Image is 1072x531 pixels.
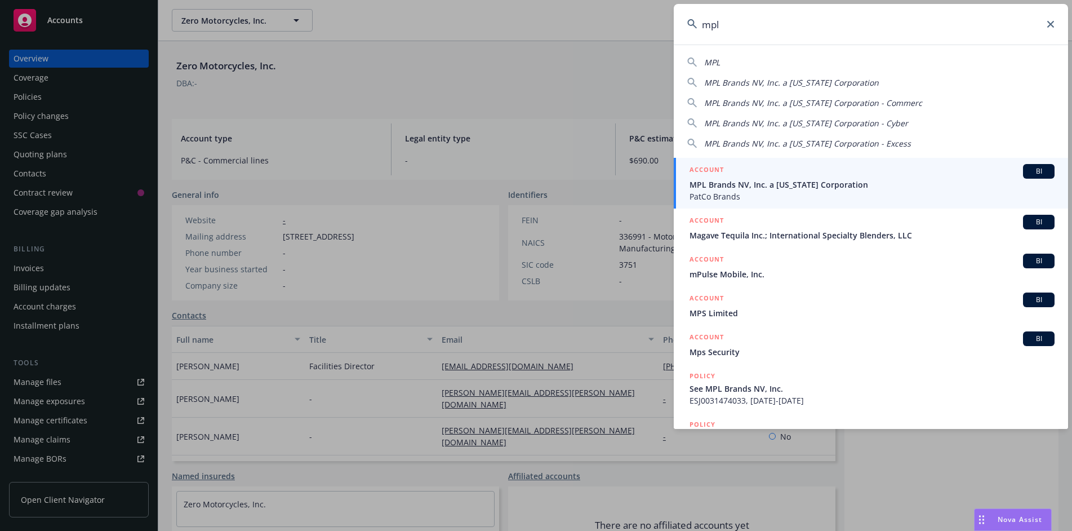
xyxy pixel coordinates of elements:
span: MPL Brands NV, Inc. a [US_STATE] Corporation - Cyber [704,118,908,129]
span: BI [1027,166,1050,176]
h5: POLICY [690,370,715,382]
span: ESJ0031474033, [DATE]-[DATE] [690,395,1055,406]
h5: ACCOUNT [690,164,724,178]
span: See MPL Brands NV, Inc. [690,383,1055,395]
a: ACCOUNTBIMagave Tequila Inc.; International Specialty Blenders, LLC [674,209,1068,247]
a: ACCOUNTBIMPL Brands NV, Inc. a [US_STATE] CorporationPatCo Brands [674,158,1068,209]
a: ACCOUNTBImPulse Mobile, Inc. [674,247,1068,286]
span: BI [1027,334,1050,344]
a: POLICYSee MPL Brands NV, Inc.ESJ0031474033, [DATE]-[DATE] [674,364,1068,413]
span: MPL Brands NV, Inc. a [US_STATE] Corporation - Commerc [704,98,922,108]
span: BI [1027,217,1050,227]
span: mPulse Mobile, Inc. [690,268,1055,280]
button: Nova Assist [974,508,1052,531]
h5: ACCOUNT [690,331,724,345]
span: BI [1027,256,1050,266]
input: Search... [674,4,1068,45]
a: ACCOUNTBIMPS Limited [674,286,1068,325]
span: PatCo Brands [690,191,1055,202]
span: MPS Limited [690,307,1055,319]
span: Nova Assist [998,515,1042,524]
span: Magave Tequila Inc.; International Specialty Blenders, LLC [690,229,1055,241]
span: MPL [704,57,720,68]
div: Drag to move [975,509,989,530]
span: BI [1027,295,1050,305]
h5: ACCOUNT [690,254,724,267]
span: MPL Brands NV, Inc. a [US_STATE] Corporation [704,77,879,88]
span: Mps Security [690,346,1055,358]
h5: POLICY [690,419,715,430]
a: POLICY [674,413,1068,461]
h5: ACCOUNT [690,215,724,228]
span: MPL Brands NV, Inc. a [US_STATE] Corporation - Excess [704,138,911,149]
h5: ACCOUNT [690,293,724,306]
a: ACCOUNTBIMps Security [674,325,1068,364]
span: MPL Brands NV, Inc. a [US_STATE] Corporation [690,179,1055,191]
